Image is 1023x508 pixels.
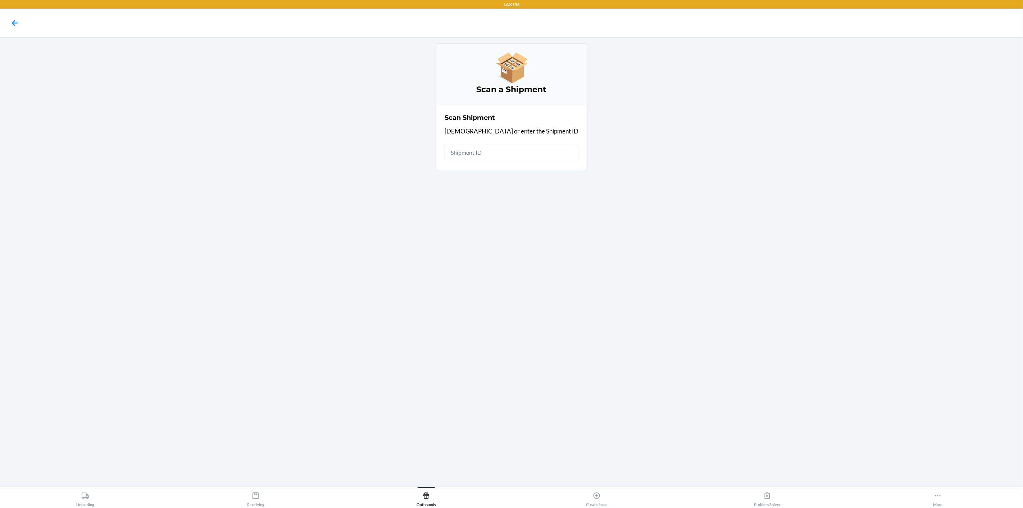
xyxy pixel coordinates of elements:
[170,487,341,507] button: Receiving
[247,489,264,507] div: Receiving
[852,487,1023,507] button: More
[445,144,578,161] input: Shipment ID
[445,113,495,122] h2: Scan Shipment
[933,489,942,507] div: More
[511,487,682,507] button: Create Issue
[445,127,578,136] p: [DEMOGRAPHIC_DATA] or enter the Shipment ID
[445,84,578,95] h3: Scan a Shipment
[682,487,852,507] button: Problem Solver
[754,489,781,507] div: Problem Solver
[76,489,94,507] div: Unloading
[417,489,436,507] div: Outbounds
[504,1,519,8] p: LAX1RS
[586,489,608,507] div: Create Issue
[341,487,511,507] button: Outbounds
